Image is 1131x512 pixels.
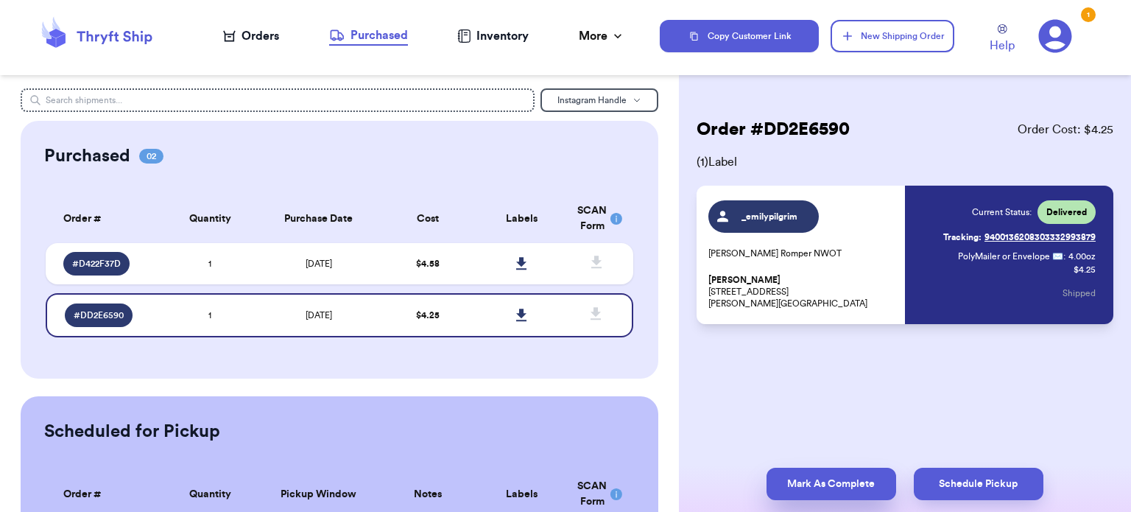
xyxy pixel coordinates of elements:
[208,259,211,268] span: 1
[44,144,130,168] h2: Purchased
[474,194,568,243] th: Labels
[223,27,279,45] a: Orders
[306,259,332,268] span: [DATE]
[44,420,220,443] h2: Scheduled for Pickup
[1068,250,1096,262] span: 4.00 oz
[74,309,124,321] span: # DD2E6590
[329,27,408,44] div: Purchased
[139,149,163,164] span: 02
[1074,264,1096,276] p: $ 4.25
[990,37,1015,55] span: Help
[577,203,616,234] div: SCAN Form
[577,479,616,510] div: SCAN Form
[540,88,658,112] button: Instagram Handle
[1081,7,1096,22] div: 1
[163,194,257,243] th: Quantity
[972,206,1032,218] span: Current Status:
[329,27,408,46] a: Purchased
[697,153,1113,171] span: ( 1 ) Label
[1038,19,1072,53] a: 1
[708,274,896,309] p: [STREET_ADDRESS] [PERSON_NAME][GEOGRAPHIC_DATA]
[21,88,535,112] input: Search shipments...
[735,211,805,222] span: _emilypilgrim
[306,311,332,320] span: [DATE]
[943,225,1096,249] a: Tracking:9400136208303332993879
[416,259,440,268] span: $ 4.58
[1063,277,1096,309] button: Shipped
[1063,250,1065,262] span: :
[46,194,163,243] th: Order #
[381,194,475,243] th: Cost
[708,275,781,286] span: [PERSON_NAME]
[1018,121,1113,138] span: Order Cost: $ 4.25
[579,27,625,45] div: More
[708,248,896,259] p: [PERSON_NAME] Romper NWOT
[697,118,850,141] h2: Order # DD2E6590
[416,311,440,320] span: $ 4.25
[457,27,529,45] a: Inventory
[208,311,211,320] span: 1
[1046,206,1087,218] span: Delivered
[990,24,1015,55] a: Help
[914,468,1043,500] button: Schedule Pickup
[557,96,627,105] span: Instagram Handle
[72,258,121,270] span: # D422F37D
[257,194,381,243] th: Purchase Date
[767,468,896,500] button: Mark As Complete
[660,20,819,52] button: Copy Customer Link
[831,20,954,52] button: New Shipping Order
[958,252,1063,261] span: PolyMailer or Envelope ✉️
[943,231,982,243] span: Tracking:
